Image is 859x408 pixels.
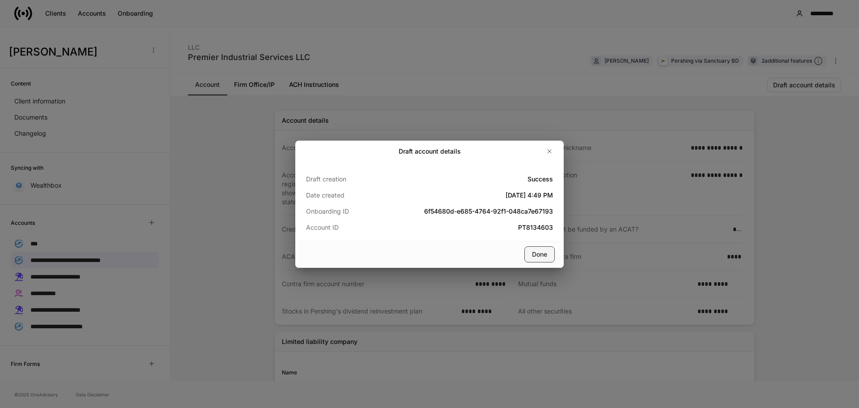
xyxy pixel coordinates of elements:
h5: [DATE] 4:49 PM [388,191,553,200]
h5: Success [388,175,553,184]
h5: PT8134603 [388,223,553,232]
h2: Draft account details [399,147,461,156]
p: Account ID [306,223,388,232]
h5: 6f54680d-e685-4764-92f1-048ca7e67193 [388,207,553,216]
div: Done [532,250,547,259]
p: Date created [306,191,388,200]
p: Onboarding ID [306,207,388,216]
button: Done [524,246,555,262]
p: Draft creation [306,175,388,184]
